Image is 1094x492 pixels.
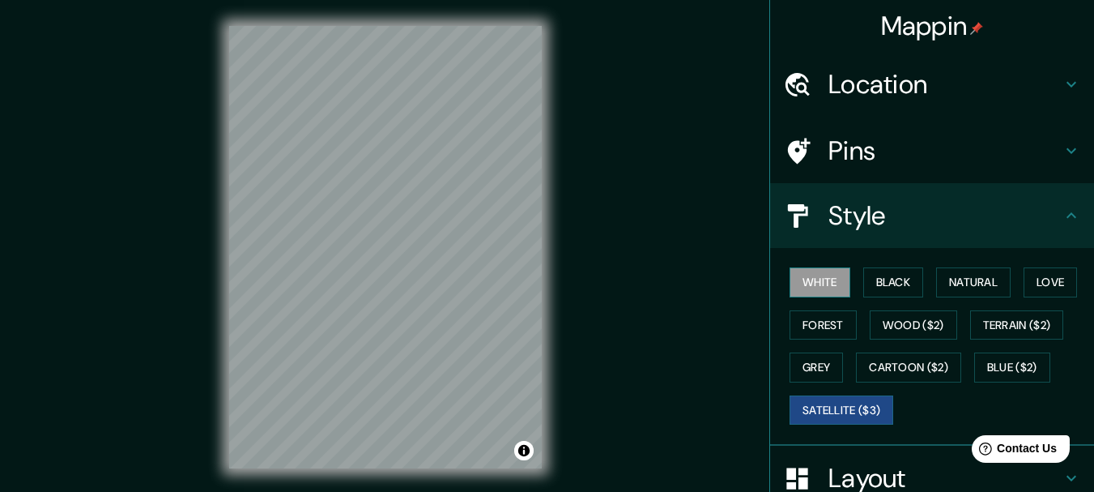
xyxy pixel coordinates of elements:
[828,135,1062,167] h4: Pins
[770,118,1094,183] div: Pins
[974,353,1050,383] button: Blue ($2)
[1024,267,1077,297] button: Love
[970,22,983,35] img: pin-icon.png
[936,267,1011,297] button: Natural
[790,353,843,383] button: Grey
[514,441,534,460] button: Toggle attribution
[856,353,961,383] button: Cartoon ($2)
[950,429,1076,474] iframe: Help widget launcher
[828,68,1062,101] h4: Location
[229,26,542,468] canvas: Map
[790,310,857,340] button: Forest
[970,310,1064,340] button: Terrain ($2)
[790,267,850,297] button: White
[828,199,1062,232] h4: Style
[790,396,893,426] button: Satellite ($3)
[881,10,984,42] h4: Mappin
[770,52,1094,117] div: Location
[863,267,924,297] button: Black
[870,310,957,340] button: Wood ($2)
[770,183,1094,248] div: Style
